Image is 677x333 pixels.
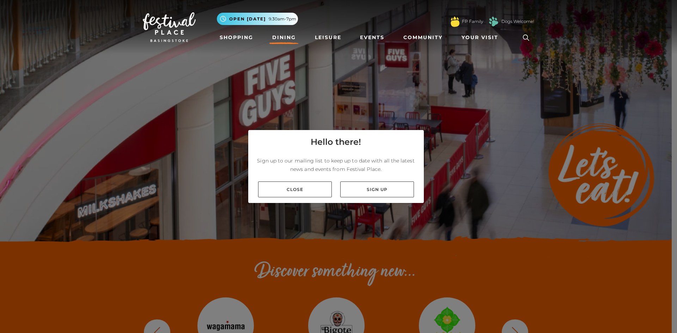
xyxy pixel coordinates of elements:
[258,181,332,197] a: Close
[269,16,296,22] span: 9.30am-7pm
[459,31,505,44] a: Your Visit
[229,16,266,22] span: Open [DATE]
[217,13,298,25] button: Open [DATE] 9.30am-7pm
[312,31,344,44] a: Leisure
[143,12,196,42] img: Festival Place Logo
[217,31,256,44] a: Shopping
[269,31,299,44] a: Dining
[254,156,418,173] p: Sign up to our mailing list to keep up to date with all the latest news and events from Festival ...
[340,181,414,197] a: Sign up
[311,136,361,148] h4: Hello there!
[462,18,483,25] a: FP Family
[462,34,498,41] span: Your Visit
[357,31,387,44] a: Events
[501,18,534,25] a: Dogs Welcome!
[401,31,445,44] a: Community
